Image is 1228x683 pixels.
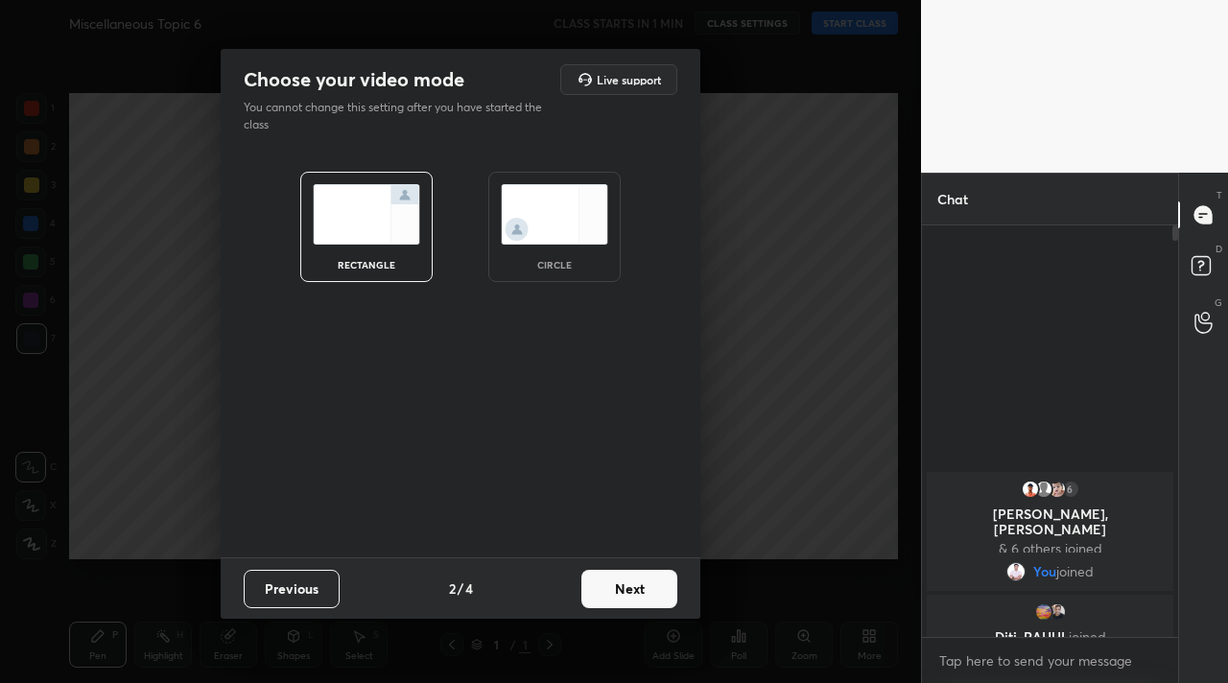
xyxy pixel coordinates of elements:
[1006,562,1026,581] img: e6b38c85eb1c47a285307284920bdc85.jpg
[938,541,1162,556] p: & 6 others joined
[313,184,420,245] img: normalScreenIcon.ae25ed63.svg
[465,578,473,599] h4: 4
[1021,480,1040,499] img: 5143c35c47a343b5a87b3cf260a3679f.jpg
[1048,602,1067,622] img: 3
[1215,295,1222,310] p: G
[938,629,1162,645] p: Diti, RAHUL
[516,260,593,270] div: circle
[1033,564,1056,579] span: You
[581,570,677,608] button: Next
[1048,480,1067,499] img: 7e2faa34039e430d9e91cd5fee73b64a.jpg
[244,67,464,92] h2: Choose your video mode
[938,506,1162,537] p: [PERSON_NAME], [PERSON_NAME]
[597,74,661,85] h5: Live support
[1034,602,1053,622] img: AEdFTp7hmagYNN3IWuiYzYUKiDJCJdAxhpYb1n3_MOeC=s96-c
[501,184,608,245] img: circleScreenIcon.acc0effb.svg
[244,99,555,133] p: You cannot change this setting after you have started the class
[244,570,340,608] button: Previous
[922,468,1178,637] div: grid
[458,578,463,599] h4: /
[1216,242,1222,256] p: D
[1069,627,1106,646] span: joined
[1216,188,1222,202] p: T
[1056,564,1094,579] span: joined
[1034,480,1053,499] img: default.png
[449,578,456,599] h4: 2
[1061,480,1080,499] div: 6
[922,174,983,224] p: Chat
[328,260,405,270] div: rectangle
